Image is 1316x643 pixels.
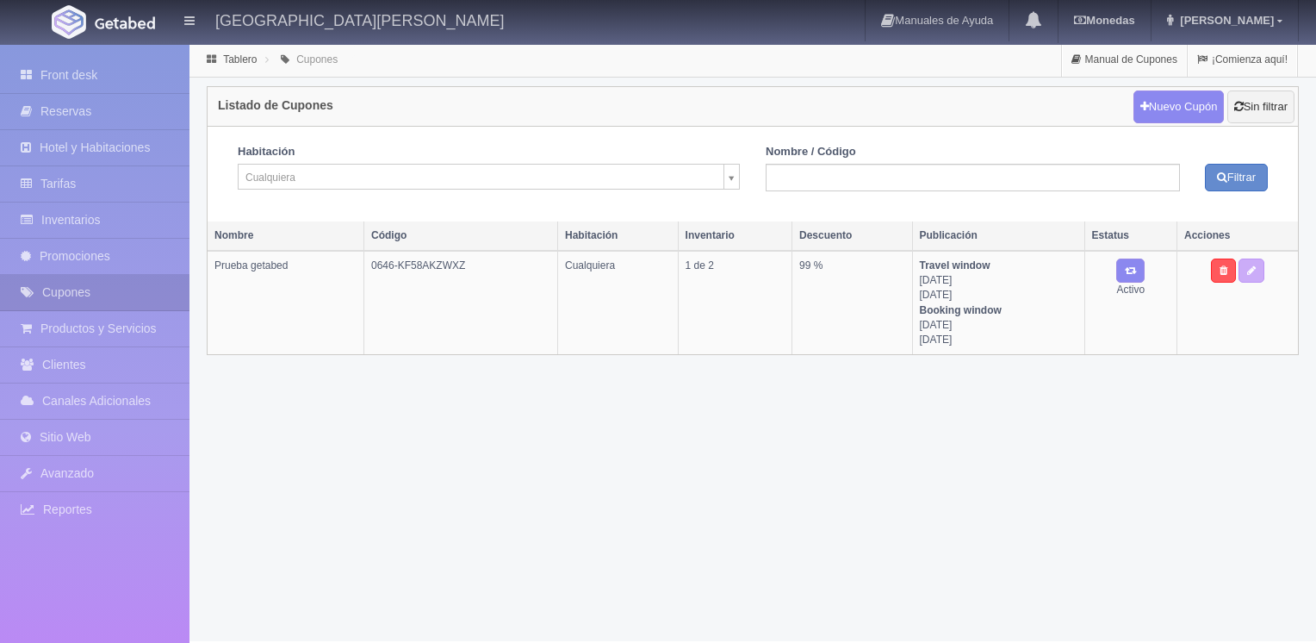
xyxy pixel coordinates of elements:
[920,288,1077,303] div: [DATE]
[238,164,740,190] a: Cualquiera
[1176,14,1274,27] span: [PERSON_NAME]
[1177,222,1298,251] th: Acciones
[1205,164,1268,192] button: Filtrar
[363,222,557,251] th: Código
[791,222,912,251] th: Descuento
[223,53,257,66] a: Tablero
[678,251,791,354] td: 1 de 2
[920,259,990,272] strong: Travel window
[558,251,679,354] td: Cualquiera
[218,99,333,112] h4: Listado de Cupones
[1084,251,1176,354] td: Activo
[920,304,1002,316] strong: Booking window
[920,318,1077,333] div: [DATE]
[95,16,155,29] img: Getabed
[1062,43,1187,77] a: Manual de Cupones
[52,5,86,39] img: Getabed
[558,222,679,251] th: Habitación
[296,53,338,66] a: Cupones
[1227,91,1294,123] a: Sin filtrar
[363,251,557,354] td: 0646-KF58AKZWXZ
[678,222,791,251] th: Inventario
[238,144,295,160] label: Habitación
[799,259,905,273] div: 99 %
[912,222,1084,251] th: Publicación
[1084,222,1176,251] th: Estatus
[1188,43,1297,77] a: ¡Comienza aquí!
[920,273,1077,288] div: [DATE]
[1133,91,1225,123] a: Nuevo Cupón
[920,333,1077,347] div: [DATE]
[766,144,856,160] label: Nombre / Código
[208,222,363,251] th: Nombre
[215,9,504,30] h4: [GEOGRAPHIC_DATA][PERSON_NAME]
[1074,14,1134,27] b: Monedas
[245,165,717,190] span: Cualquiera
[208,251,363,354] td: Prueba getabed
